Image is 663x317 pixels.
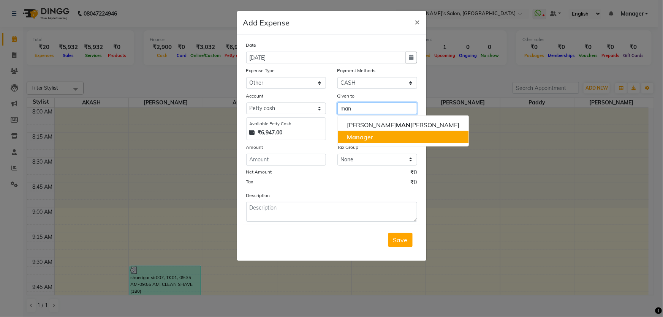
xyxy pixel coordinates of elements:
label: Date [246,42,256,49]
ngb-highlight: ager [347,133,373,141]
input: Amount [246,154,326,166]
span: × [415,16,420,27]
ngb-highlight: [PERSON_NAME] [PERSON_NAME] [347,121,459,129]
label: Payment Methods [337,67,376,74]
label: Expense Type [246,67,275,74]
div: Available Petty Cash [250,121,323,127]
span: ₹0 [411,169,417,178]
label: Net Amount [246,169,272,175]
input: Given to [337,103,417,114]
label: Given to [337,93,355,99]
label: Description [246,192,270,199]
strong: ₹6,947.00 [258,129,283,137]
label: Tax Group [337,144,359,151]
label: Tax [246,178,253,185]
span: Man [347,133,360,141]
label: Amount [246,144,263,151]
button: Save [388,233,413,247]
span: ₹0 [411,178,417,188]
h5: Add Expense [243,17,290,28]
label: Account [246,93,264,99]
span: Save [393,236,408,244]
button: Close [409,11,426,32]
span: MAN [396,121,410,129]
